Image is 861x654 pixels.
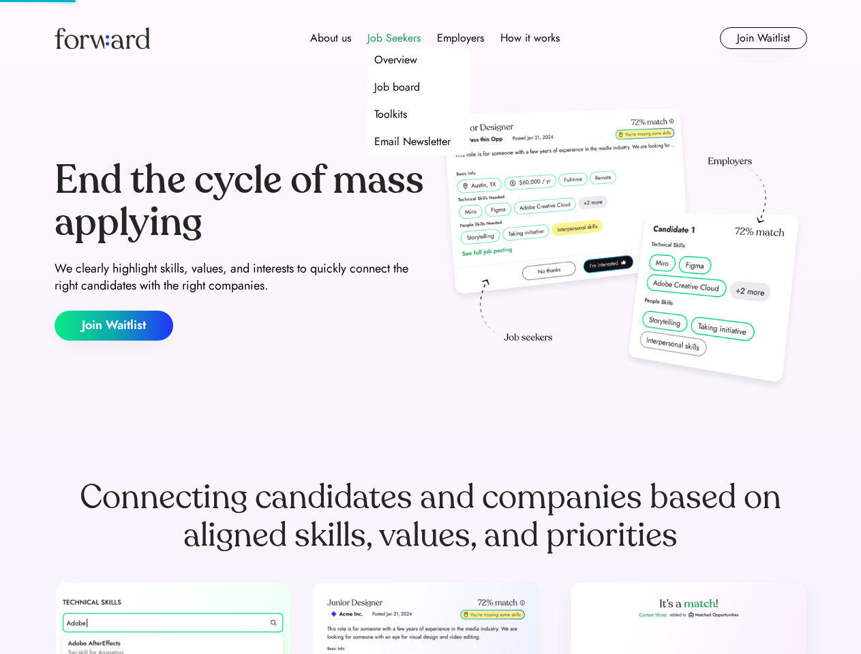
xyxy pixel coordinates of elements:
[55,260,425,294] div: We clearly highlight skills, values, and interests to quickly connect the right candidates with t...
[500,30,560,46] div: How it works
[374,52,417,68] div: Overview
[310,30,351,46] div: About us
[55,159,425,243] div: End the cycle of mass applying
[720,27,807,49] button: Join Waitlist
[374,106,407,123] div: Toolkits
[55,311,173,341] button: Join Waitlist
[55,27,150,49] img: Forward logo
[367,30,421,46] div: Job Seekers
[374,79,420,95] div: Job board
[55,478,807,555] div: Connecting candidates and companies based on aligned skills, values, and priorities
[374,134,451,150] div: Email Newsletter
[436,104,807,396] img: hero-image.png
[437,30,484,46] div: Employers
